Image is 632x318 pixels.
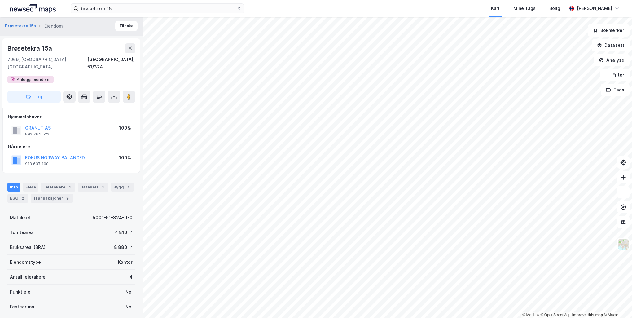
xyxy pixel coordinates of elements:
div: 4 [129,273,133,281]
div: Kart [491,5,500,12]
button: Filter [600,69,630,81]
button: Tilbake [115,21,138,31]
div: 1 [100,184,106,190]
a: OpenStreetMap [541,313,571,317]
div: Datasett [78,183,108,192]
div: Eiere [23,183,38,192]
button: Tag [7,91,61,103]
button: Datasett [592,39,630,51]
a: Mapbox [522,313,539,317]
div: [GEOGRAPHIC_DATA], 51/324 [87,56,135,71]
div: 892 764 522 [25,132,49,137]
div: 913 637 100 [25,161,49,166]
div: Bruksareal (BRA) [10,244,46,251]
div: 100% [119,154,131,161]
div: Leietakere [41,183,75,192]
div: Matrikkel [10,214,30,221]
div: [PERSON_NAME] [577,5,612,12]
div: ESG [7,194,28,203]
button: Brøsetekra 15a [5,23,37,29]
button: Bokmerker [588,24,630,37]
div: Brøsetekra 15a [7,43,53,53]
div: 7069, [GEOGRAPHIC_DATA], [GEOGRAPHIC_DATA] [7,56,87,71]
div: 8 880 ㎡ [114,244,133,251]
div: Tomteareal [10,229,35,236]
div: Antall leietakere [10,273,46,281]
div: 4 810 ㎡ [115,229,133,236]
a: Improve this map [572,313,603,317]
div: Hjemmelshaver [8,113,135,121]
img: logo.a4113a55bc3d86da70a041830d287a7e.svg [10,4,56,13]
iframe: Chat Widget [601,288,632,318]
div: Bygg [111,183,134,192]
div: Eiendom [44,22,63,30]
div: 5001-51-324-0-0 [93,214,133,221]
div: Kontor [118,258,133,266]
div: Eiendomstype [10,258,41,266]
div: Nei [125,303,133,311]
div: Bolig [549,5,560,12]
div: 2 [20,195,26,201]
div: 9 [64,195,71,201]
div: 100% [119,124,131,132]
img: Z [617,238,629,250]
div: Festegrunn [10,303,34,311]
input: Søk på adresse, matrikkel, gårdeiere, leietakere eller personer [78,4,236,13]
button: Analyse [594,54,630,66]
div: Gårdeiere [8,143,135,150]
div: 4 [67,184,73,190]
div: Transaksjoner [31,194,73,203]
div: Nei [125,288,133,296]
div: Info [7,183,20,192]
button: Tags [601,84,630,96]
div: Punktleie [10,288,30,296]
div: Kontrollprogram for chat [601,288,632,318]
div: 1 [125,184,131,190]
div: Mine Tags [513,5,536,12]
